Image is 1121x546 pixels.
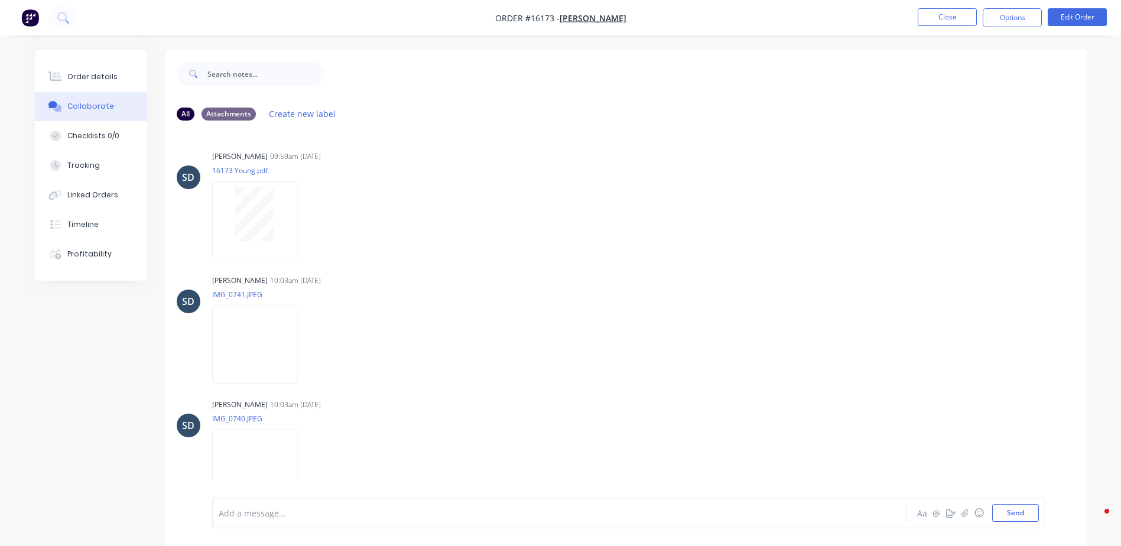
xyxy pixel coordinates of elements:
button: Timeline [35,210,147,239]
div: Checklists 0/0 [67,131,119,141]
div: SD [182,170,194,184]
button: Create new label [263,106,342,122]
button: Checklists 0/0 [35,121,147,151]
div: SD [182,418,194,433]
p: IMG_0740.JPEG [212,414,309,424]
span: Order #16173 - [495,12,560,24]
button: ☺ [972,506,986,520]
div: 10:03am [DATE] [270,399,321,410]
div: 10:03am [DATE] [270,275,321,286]
button: Order details [35,62,147,92]
button: Close [918,8,977,26]
div: [PERSON_NAME] [212,275,268,286]
button: Send [992,504,1039,522]
div: All [177,108,194,121]
button: Collaborate [35,92,147,121]
div: Attachments [202,108,256,121]
div: Collaborate [67,101,114,112]
button: Profitability [35,239,147,269]
button: Options [983,8,1042,27]
img: Factory [21,9,39,27]
button: Edit Order [1048,8,1107,26]
div: 09:59am [DATE] [270,151,321,162]
div: SD [182,294,194,308]
input: Search notes... [207,62,324,86]
button: Linked Orders [35,180,147,210]
div: Order details [67,71,118,82]
div: [PERSON_NAME] [212,151,268,162]
iframe: Intercom live chat [1081,506,1109,534]
div: [PERSON_NAME] [212,399,268,410]
p: 16173 Young.pdf [212,165,309,175]
div: Linked Orders [67,190,118,200]
div: Tracking [67,160,100,171]
button: @ [930,506,944,520]
button: Tracking [35,151,147,180]
div: Profitability [67,249,112,259]
p: IMG_0741.JPEG [212,290,309,300]
button: Aa [915,506,930,520]
div: Timeline [67,219,99,230]
a: [PERSON_NAME] [560,12,626,24]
